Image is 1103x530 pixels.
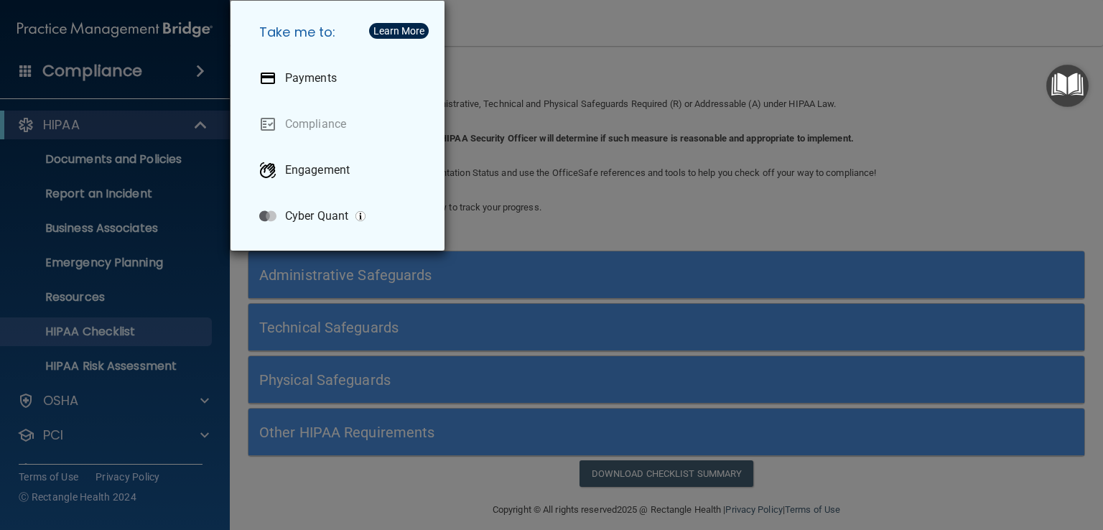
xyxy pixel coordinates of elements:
a: Payments [248,58,433,98]
a: Cyber Quant [248,196,433,236]
p: Payments [285,71,337,85]
p: Engagement [285,163,350,177]
div: Learn More [373,26,424,36]
button: Open Resource Center [1046,65,1089,107]
button: Learn More [369,23,429,39]
a: Compliance [248,104,433,144]
a: Engagement [248,150,433,190]
h5: Take me to: [248,12,433,52]
p: Cyber Quant [285,209,348,223]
